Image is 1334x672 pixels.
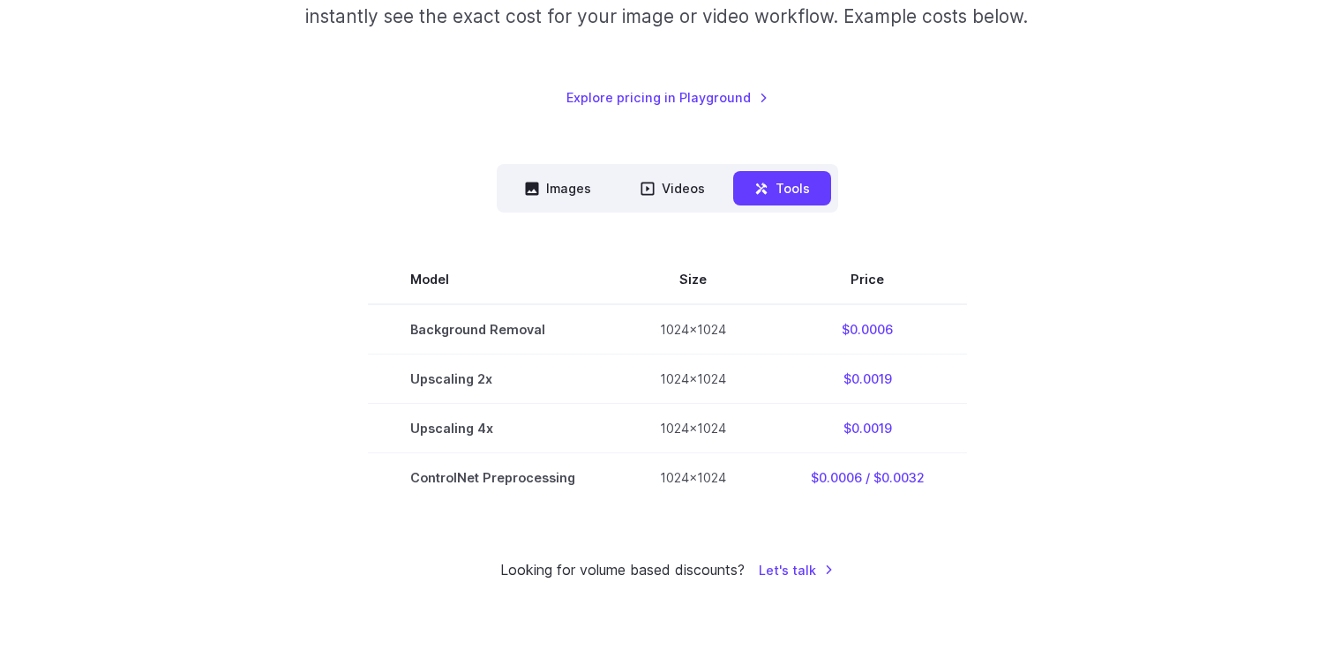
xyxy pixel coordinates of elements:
td: 1024x1024 [618,404,768,453]
th: Model [368,255,618,304]
button: Images [504,171,612,205]
td: Upscaling 4x [368,404,618,453]
td: ControlNet Preprocessing [368,453,618,503]
td: $0.0019 [768,355,967,404]
th: Size [618,255,768,304]
button: Videos [619,171,726,205]
a: Explore pricing in Playground [566,87,768,108]
td: 1024x1024 [618,453,768,503]
small: Looking for volume based discounts? [500,559,745,582]
a: Let's talk [759,560,834,580]
button: Tools [733,171,831,205]
td: Upscaling 2x [368,355,618,404]
th: Price [768,255,967,304]
td: 1024x1024 [618,304,768,355]
td: Background Removal [368,304,618,355]
td: $0.0019 [768,404,967,453]
td: 1024x1024 [618,355,768,404]
td: $0.0006 [768,304,967,355]
td: $0.0006 / $0.0032 [768,453,967,503]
